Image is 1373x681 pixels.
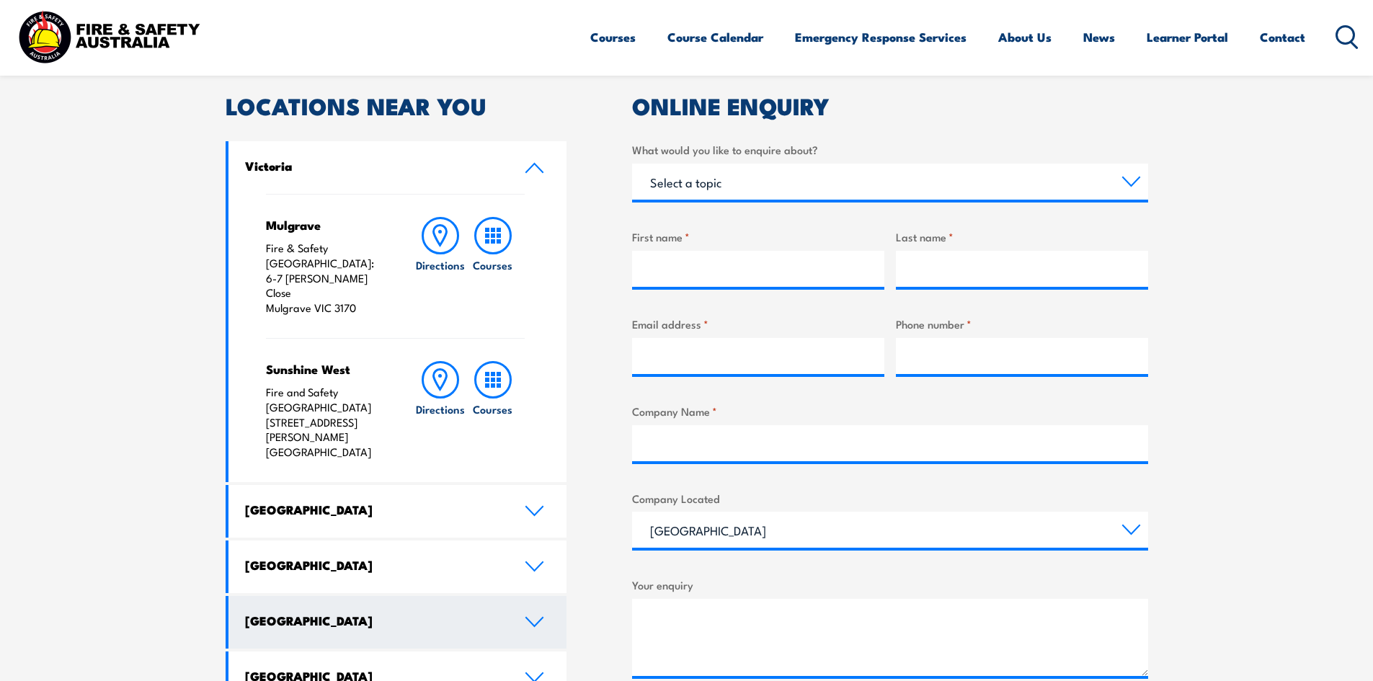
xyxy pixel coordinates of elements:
a: Emergency Response Services [795,18,967,56]
a: Contact [1260,18,1305,56]
h2: ONLINE ENQUIRY [632,95,1148,115]
h4: [GEOGRAPHIC_DATA] [245,502,503,517]
a: Courses [467,217,519,316]
a: Course Calendar [667,18,763,56]
label: Company Name [632,403,1148,419]
h6: Courses [473,401,512,417]
a: Courses [467,361,519,460]
h2: LOCATIONS NEAR YOU [226,95,567,115]
label: Your enquiry [632,577,1148,593]
label: Company Located [632,490,1148,507]
h4: [GEOGRAPHIC_DATA] [245,557,503,573]
h6: Directions [416,401,465,417]
label: Last name [896,228,1148,245]
h6: Directions [416,257,465,272]
a: About Us [998,18,1052,56]
h6: Courses [473,257,512,272]
a: [GEOGRAPHIC_DATA] [228,485,567,538]
a: Courses [590,18,636,56]
a: [GEOGRAPHIC_DATA] [228,596,567,649]
h4: Victoria [245,158,503,174]
h4: Sunshine West [266,361,386,377]
p: Fire and Safety [GEOGRAPHIC_DATA] [STREET_ADDRESS][PERSON_NAME] [GEOGRAPHIC_DATA] [266,385,386,460]
h4: Mulgrave [266,217,386,233]
h4: [GEOGRAPHIC_DATA] [245,613,503,628]
a: Victoria [228,141,567,194]
a: Learner Portal [1147,18,1228,56]
label: What would you like to enquire about? [632,141,1148,158]
label: First name [632,228,884,245]
p: Fire & Safety [GEOGRAPHIC_DATA]: 6-7 [PERSON_NAME] Close Mulgrave VIC 3170 [266,241,386,316]
a: [GEOGRAPHIC_DATA] [228,540,567,593]
a: News [1083,18,1115,56]
a: Directions [414,217,466,316]
label: Phone number [896,316,1148,332]
a: Directions [414,361,466,460]
label: Email address [632,316,884,332]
